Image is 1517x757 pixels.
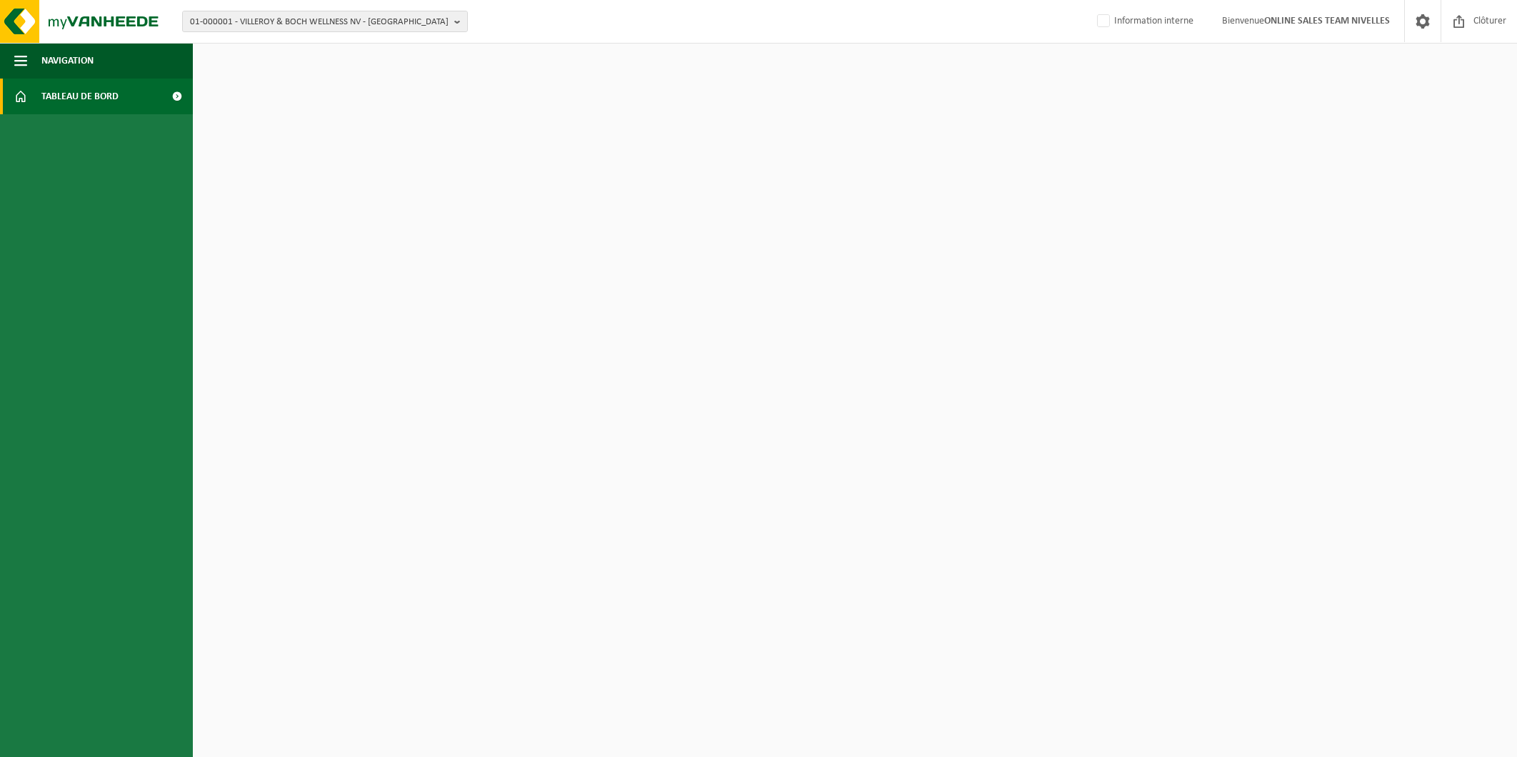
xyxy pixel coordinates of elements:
[1094,11,1193,32] label: Information interne
[41,79,119,114] span: Tableau de bord
[41,43,94,79] span: Navigation
[1264,16,1390,26] strong: ONLINE SALES TEAM NIVELLES
[190,11,449,33] span: 01-000001 - VILLEROY & BOCH WELLNESS NV - [GEOGRAPHIC_DATA]
[182,11,468,32] button: 01-000001 - VILLEROY & BOCH WELLNESS NV - [GEOGRAPHIC_DATA]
